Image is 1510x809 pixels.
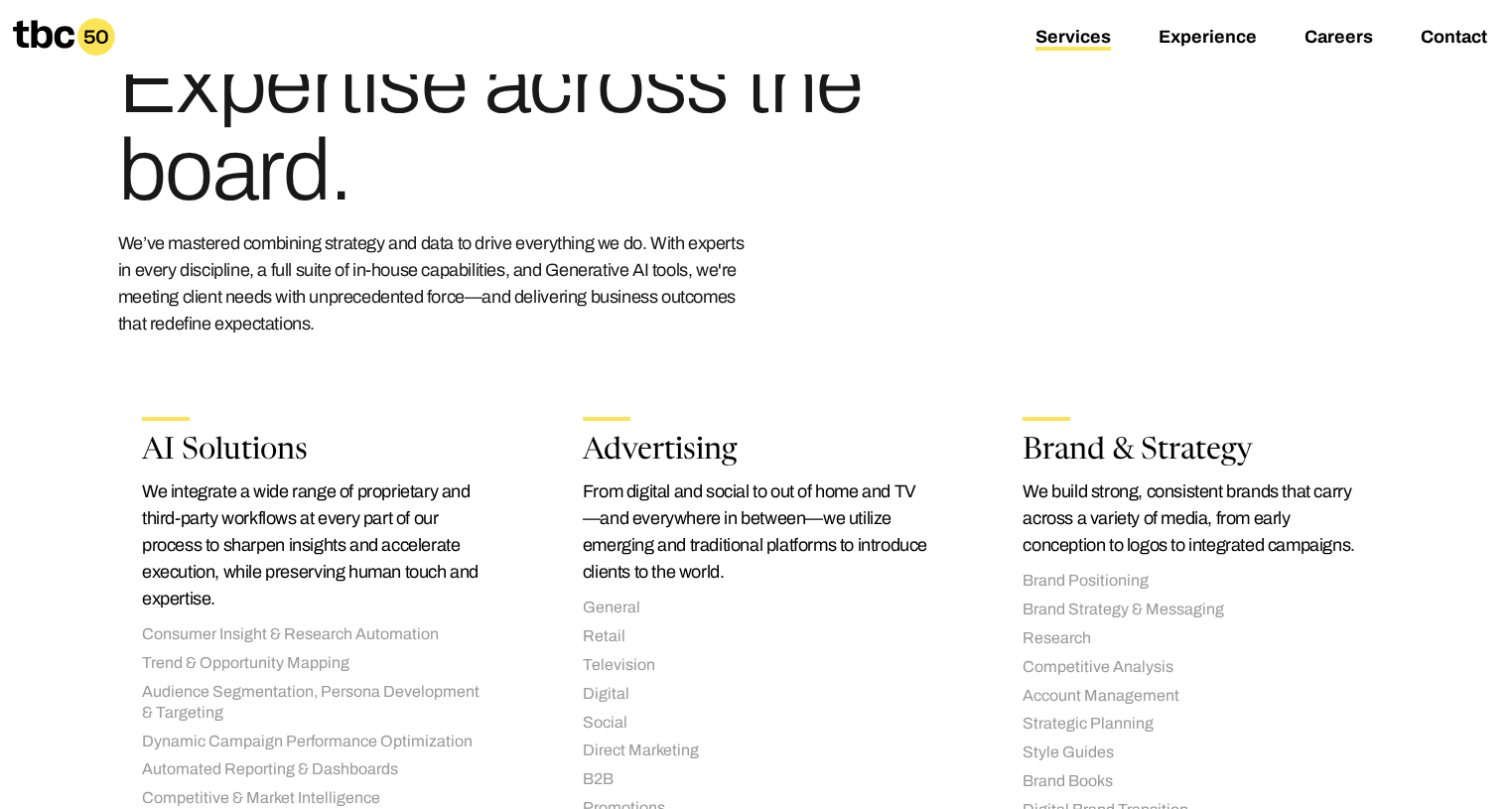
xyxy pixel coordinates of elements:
[1159,27,1257,51] a: Experience
[1023,478,1368,559] p: We build strong, consistent brands that carry across a variety of media, from early conception to...
[583,713,928,734] li: Social
[1023,437,1368,467] h2: Brand & Strategy
[583,769,928,790] li: B2B
[142,759,487,780] li: Automated Reporting & Dashboards
[1023,714,1368,735] li: Strategic Planning
[142,437,487,467] h2: AI Solutions
[1023,600,1368,620] li: Brand Strategy & Messaging
[1023,571,1368,592] li: Brand Positioning
[118,230,754,337] p: We’ve mastered combining strategy and data to drive everything we do. With experts in every disci...
[583,626,928,647] li: Retail
[583,741,928,761] li: Direct Marketing
[1023,742,1368,763] li: Style Guides
[142,478,487,612] p: We integrate a wide range of proprietary and third-party workflows at every part of our process t...
[583,437,928,467] h2: Advertising
[1304,27,1373,51] a: Careers
[583,478,928,586] p: From digital and social to out of home and TV—and everywhere in between—we utilize emerging and t...
[118,40,881,214] h1: Expertise across the board.
[142,732,487,752] li: Dynamic Campaign Performance Optimization
[1023,771,1368,792] li: Brand Books
[583,684,928,705] li: Digital
[1023,686,1368,707] li: Account Management
[583,655,928,676] li: Television
[1421,27,1487,51] a: Contact
[142,624,487,645] li: Consumer Insight & Research Automation
[142,653,487,674] li: Trend & Opportunity Mapping
[142,788,487,809] li: Competitive & Market Intelligence
[1023,628,1368,649] li: Research
[142,682,487,724] li: Audience Segmentation, Persona Development & Targeting
[583,598,928,618] li: General
[1023,657,1368,678] li: Competitive Analysis
[1035,27,1111,51] a: Services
